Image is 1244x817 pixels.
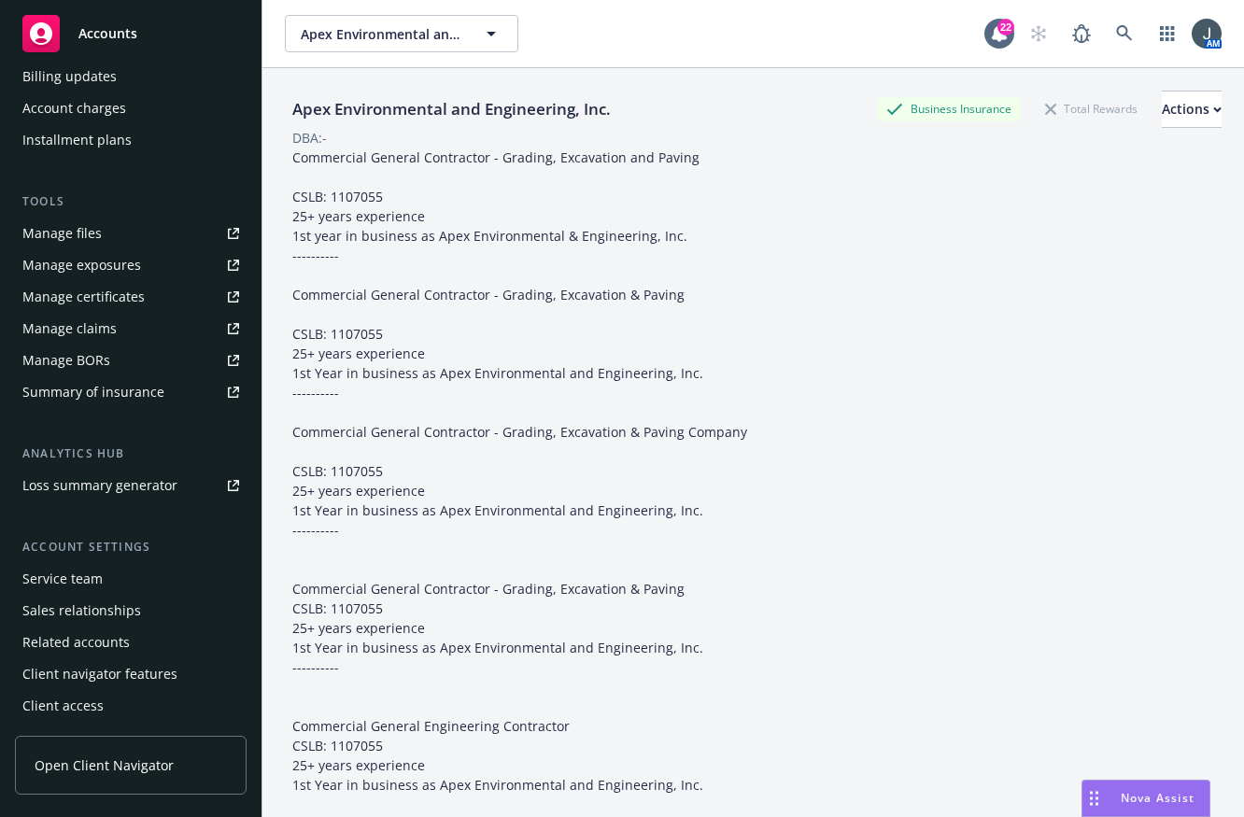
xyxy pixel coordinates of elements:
button: Actions [1162,91,1222,128]
a: Report a Bug [1063,15,1100,52]
div: Manage claims [22,314,117,344]
span: Apex Environmental and Engineering, Inc. [301,24,462,44]
div: Manage certificates [22,282,145,312]
div: Loss summary generator [22,471,177,500]
a: Account charges [15,93,247,123]
a: Related accounts [15,627,247,657]
a: Accounts [15,7,247,60]
a: Loss summary generator [15,471,247,500]
div: Service team [22,564,103,594]
div: Billing updates [22,62,117,92]
div: Related accounts [22,627,130,657]
a: Manage BORs [15,345,247,375]
div: Summary of insurance [22,377,164,407]
span: Accounts [78,26,137,41]
div: Account charges [22,93,126,123]
span: Commercial General Contractor - Grading, Excavation and Paving CSLB: 1107055 25+ years experience... [292,148,747,794]
div: Business Insurance [877,97,1021,120]
div: 22 [997,19,1014,35]
div: Drag to move [1082,781,1106,816]
a: Installment plans [15,125,247,155]
div: Manage exposures [22,250,141,280]
a: Sales relationships [15,596,247,626]
button: Nova Assist [1081,780,1210,817]
span: Open Client Navigator [35,755,174,775]
div: Account settings [15,538,247,556]
div: Total Rewards [1036,97,1147,120]
div: Actions [1162,92,1222,127]
div: Installment plans [22,125,132,155]
a: Manage certificates [15,282,247,312]
div: Manage files [22,218,102,248]
div: Analytics hub [15,444,247,463]
div: Tools [15,192,247,211]
div: Client navigator features [22,659,177,689]
a: Client access [15,691,247,721]
span: Nova Assist [1121,790,1195,806]
a: Service team [15,564,247,594]
div: Manage BORs [22,345,110,375]
div: Sales relationships [22,596,141,626]
a: Search [1106,15,1143,52]
a: Client navigator features [15,659,247,689]
div: Client access [22,691,104,721]
a: Manage files [15,218,247,248]
div: DBA: - [292,128,327,148]
a: Switch app [1149,15,1186,52]
img: photo [1192,19,1222,49]
a: Start snowing [1020,15,1057,52]
a: Manage claims [15,314,247,344]
div: Apex Environmental and Engineering, Inc. [285,97,618,121]
a: Summary of insurance [15,377,247,407]
a: Manage exposures [15,250,247,280]
a: Billing updates [15,62,247,92]
button: Apex Environmental and Engineering, Inc. [285,15,518,52]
